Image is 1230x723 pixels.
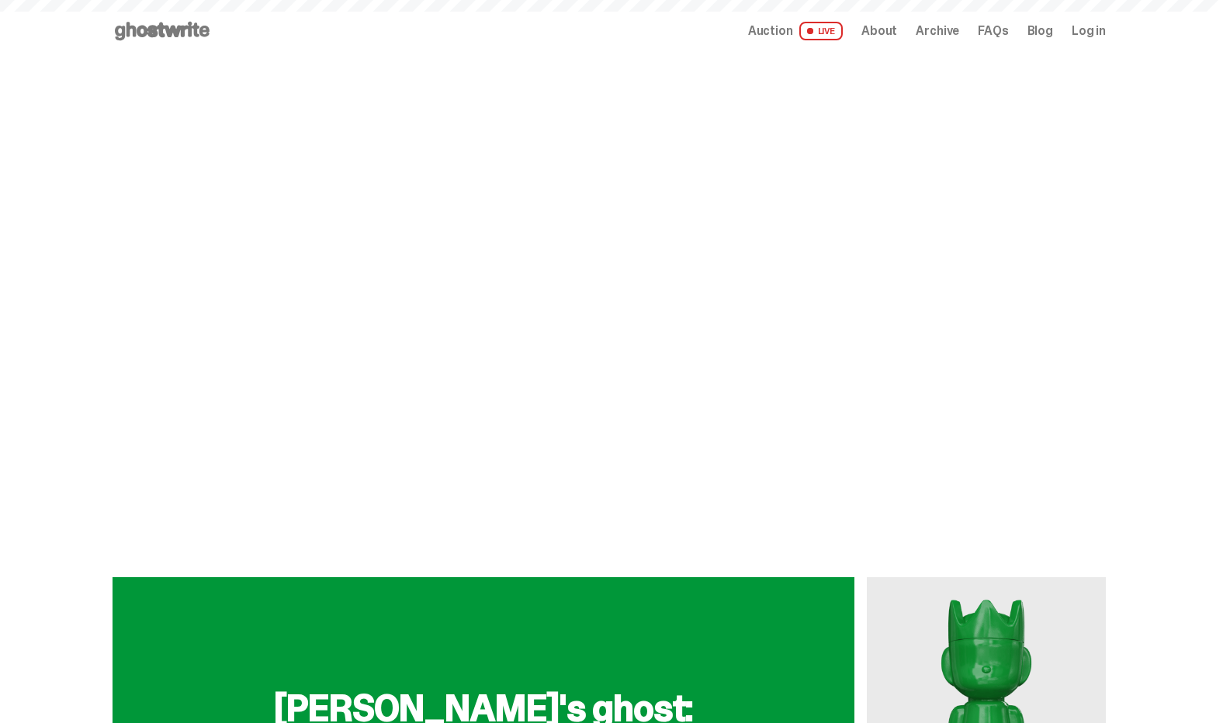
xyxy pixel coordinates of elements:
a: Auction LIVE [748,22,843,40]
a: Archive [916,25,959,37]
a: About [861,25,897,37]
span: LIVE [799,22,844,40]
a: Blog [1027,25,1053,37]
a: FAQs [978,25,1008,37]
a: Log in [1072,25,1106,37]
span: Auction [748,25,793,37]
